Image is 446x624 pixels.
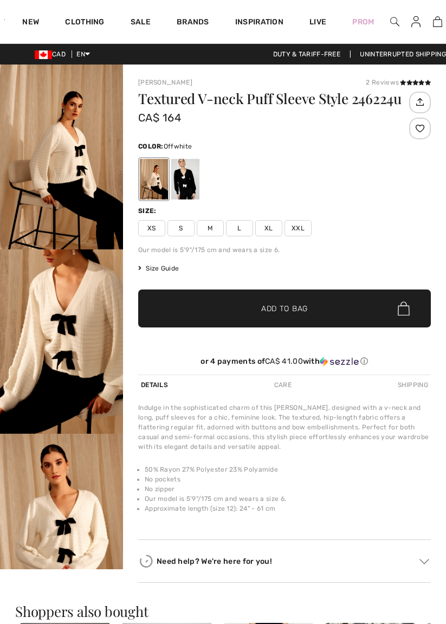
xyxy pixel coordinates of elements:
span: CA$ 164 [138,111,181,124]
div: or 4 payments of with [138,357,431,366]
a: Brands [177,17,209,29]
a: New [22,17,39,29]
li: Our model is 5'9"/175 cm and wears a size 6. [145,494,431,504]
li: No pockets [145,474,431,484]
span: S [167,220,195,236]
a: Sign In [403,15,429,29]
a: 9 [430,15,445,28]
img: search the website [390,15,399,28]
img: Share [411,93,429,111]
div: Our model is 5'9"/175 cm and wears a size 6. [138,245,431,255]
h1: Textured V-neck Puff Sleeve Style 246224u [138,92,406,106]
div: Shipping [395,375,431,395]
div: Offwhite [140,159,168,200]
span: Offwhite [164,143,192,150]
span: Add to Bag [261,303,308,314]
div: or 4 payments ofCA$ 41.00withSezzle Click to learn more about Sezzle [138,357,431,370]
button: Add to Bag [138,290,431,327]
span: Size Guide [138,263,179,273]
img: Sezzle [320,357,359,366]
a: Prom [352,16,374,28]
a: Live [309,16,326,28]
div: Indulge in the sophisticated charm of this [PERSON_NAME], designed with a v-neck and long, puff s... [138,403,431,452]
span: XS [138,220,165,236]
span: XL [255,220,282,236]
div: Details [138,375,171,395]
li: No zipper [145,484,431,494]
span: CA$ 41.00 [265,357,303,366]
li: Approximate length (size 12): 24" - 61 cm [145,504,431,513]
span: EN [76,50,90,58]
img: 1ère Avenue [4,9,5,30]
h3: Shoppers also bought [15,604,431,619]
div: 2 Reviews [366,78,431,87]
span: Inspiration [235,17,283,29]
li: 50% Rayon 27% Polyester 23% Polyamide [145,465,431,474]
span: M [197,220,224,236]
img: Arrow2.svg [419,559,429,564]
span: L [226,220,253,236]
a: [PERSON_NAME] [138,79,192,86]
span: CAD [35,50,70,58]
div: Black [171,159,199,200]
span: XXL [285,220,312,236]
div: Care [272,375,294,395]
div: Size: [138,206,159,216]
img: My Bag [433,15,442,28]
span: Color: [138,143,164,150]
img: My Info [411,15,421,28]
img: Canadian Dollar [35,50,52,59]
a: Clothing [65,17,104,29]
a: Sale [131,17,151,29]
div: Need help? We're here for you! [138,553,431,569]
img: Bag.svg [398,301,410,316]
